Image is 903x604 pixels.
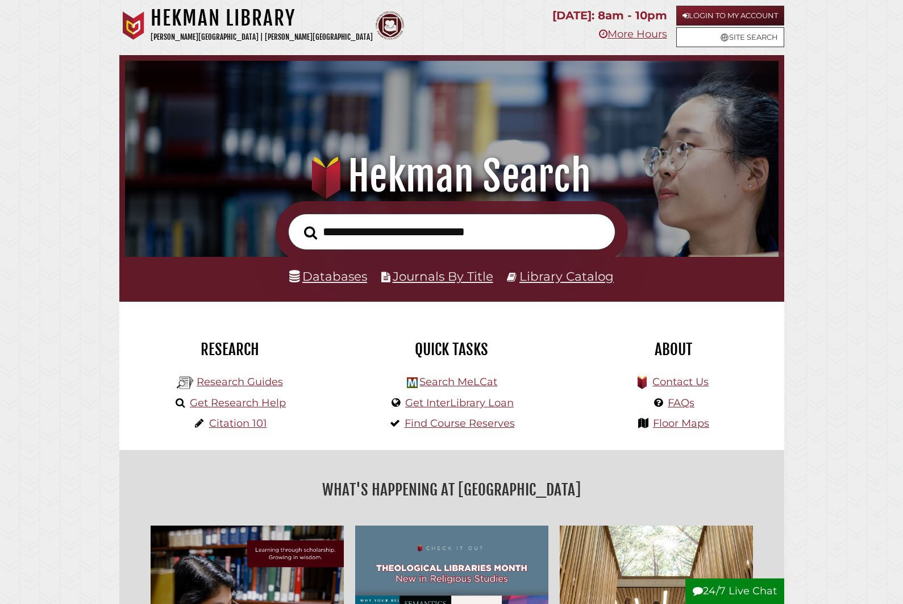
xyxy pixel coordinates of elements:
[376,11,404,40] img: Calvin Theological Seminary
[151,31,373,44] p: [PERSON_NAME][GEOGRAPHIC_DATA] | [PERSON_NAME][GEOGRAPHIC_DATA]
[519,269,614,284] a: Library Catalog
[393,269,493,284] a: Journals By Title
[128,340,332,359] h2: Research
[151,6,373,31] h1: Hekman Library
[405,397,514,409] a: Get InterLibrary Loan
[190,397,286,409] a: Get Research Help
[552,6,667,26] p: [DATE]: 8am - 10pm
[304,226,317,240] i: Search
[676,6,784,26] a: Login to My Account
[407,377,418,388] img: Hekman Library Logo
[298,223,323,243] button: Search
[571,340,776,359] h2: About
[177,374,194,391] img: Hekman Library Logo
[119,11,148,40] img: Calvin University
[419,376,497,388] a: Search MeLCat
[668,397,694,409] a: FAQs
[653,417,709,430] a: Floor Maps
[405,417,515,430] a: Find Course Reserves
[676,27,784,47] a: Site Search
[599,28,667,40] a: More Hours
[197,376,283,388] a: Research Guides
[349,340,554,359] h2: Quick Tasks
[289,269,367,284] a: Databases
[652,376,709,388] a: Contact Us
[209,417,267,430] a: Citation 101
[128,477,776,503] h2: What's Happening at [GEOGRAPHIC_DATA]
[138,151,764,201] h1: Hekman Search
